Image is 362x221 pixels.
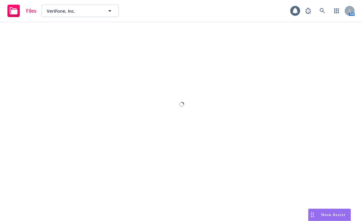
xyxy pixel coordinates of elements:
[308,209,316,221] div: Drag to move
[308,209,351,221] button: Nova Assist
[330,5,343,17] a: Switch app
[302,5,314,17] a: Report a Bug
[26,8,37,13] span: Files
[321,212,346,217] span: Nova Assist
[41,5,119,17] button: VeriFone, Inc.
[47,8,100,14] span: VeriFone, Inc.
[5,2,39,20] a: Files
[316,5,329,17] a: Search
